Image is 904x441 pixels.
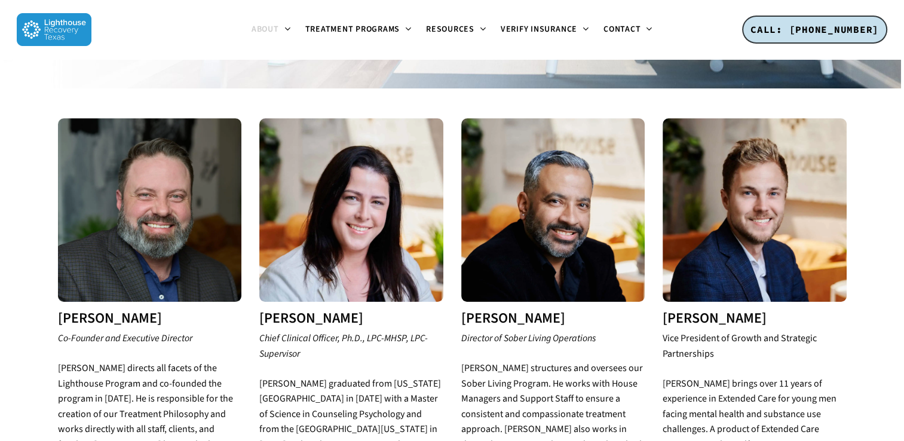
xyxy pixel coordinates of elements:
[298,25,419,35] a: Treatment Programs
[742,16,887,44] a: CALL: [PHONE_NUMBER]
[461,332,596,345] em: Director of Sober Living Operations
[58,332,192,345] em: Co-Founder and Executive Director
[603,23,641,35] span: Contact
[501,23,577,35] span: Verify Insurance
[17,13,91,46] img: Lighthouse Recovery Texas
[252,23,279,35] span: About
[663,311,847,326] h3: [PERSON_NAME]
[426,23,474,35] span: Resources
[663,332,817,360] i: Vice President of Growth and Strategic Partnerships
[419,25,494,35] a: Resources
[259,332,428,360] em: Chief Clinical Officer, Ph.D., LPC-MHSP, LPC-Supervisor
[494,25,596,35] a: Verify Insurance
[596,25,660,35] a: Contact
[244,25,298,35] a: About
[259,311,443,326] h3: [PERSON_NAME]
[750,23,879,35] span: CALL: [PHONE_NUMBER]
[305,23,400,35] span: Treatment Programs
[461,311,645,326] h3: [PERSON_NAME]
[58,311,242,326] h3: [PERSON_NAME]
